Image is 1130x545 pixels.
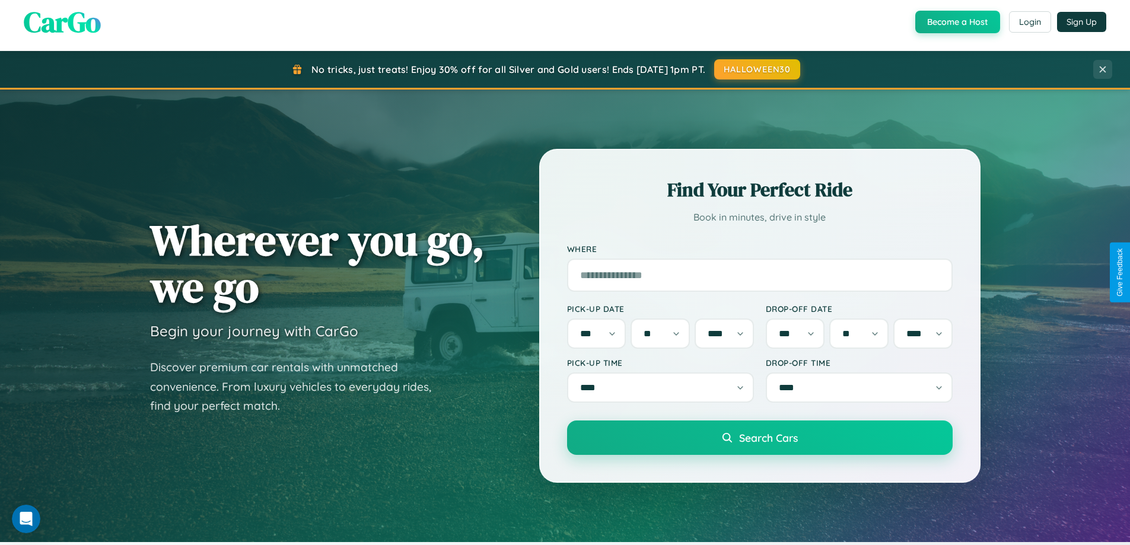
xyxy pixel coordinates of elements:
label: Pick-up Date [567,304,754,314]
h3: Begin your journey with CarGo [150,322,358,340]
label: Drop-off Time [766,358,953,368]
button: Sign Up [1057,12,1106,32]
button: Login [1009,11,1051,33]
label: Where [567,244,953,254]
span: Search Cars [739,431,798,444]
button: Search Cars [567,420,953,455]
div: Give Feedback [1116,248,1124,297]
h1: Wherever you go, we go [150,216,485,310]
h2: Find Your Perfect Ride [567,177,953,203]
button: HALLOWEEN30 [714,59,800,79]
label: Drop-off Date [766,304,953,314]
p: Book in minutes, drive in style [567,209,953,226]
iframe: Intercom live chat [12,505,40,533]
span: CarGo [24,2,101,42]
button: Become a Host [915,11,1000,33]
p: Discover premium car rentals with unmatched convenience. From luxury vehicles to everyday rides, ... [150,358,447,416]
span: No tricks, just treats! Enjoy 30% off for all Silver and Gold users! Ends [DATE] 1pm PT. [311,63,705,75]
label: Pick-up Time [567,358,754,368]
